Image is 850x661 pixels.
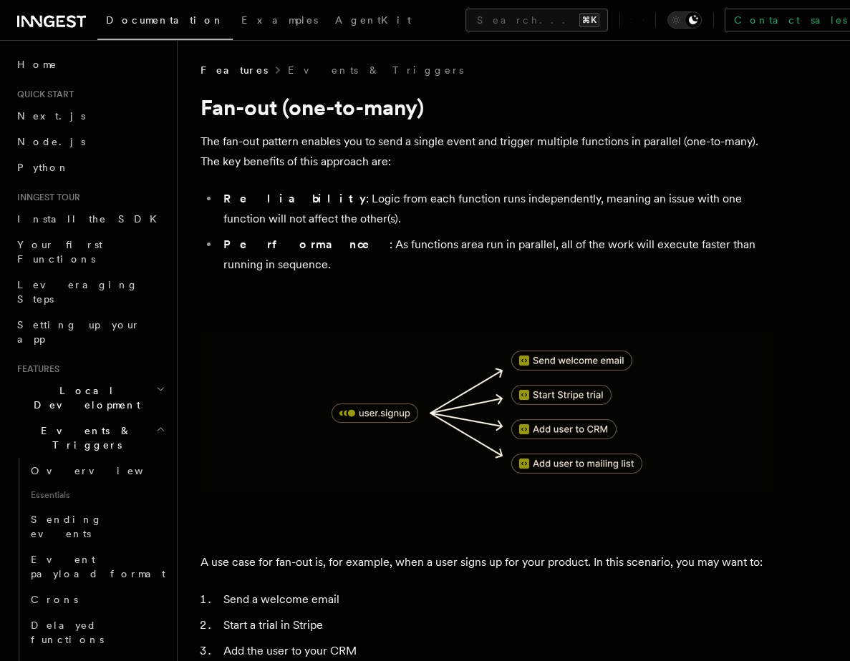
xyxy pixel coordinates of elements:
[11,423,156,452] span: Events & Triggers
[288,63,463,77] a: Events & Triggers
[219,641,773,661] li: Add the user to your CRM
[31,620,104,645] span: Delayed functions
[11,272,168,312] a: Leveraging Steps
[17,57,57,72] span: Home
[219,189,773,229] li: : Logic from each function runs independently, meaning an issue with one function will not affect...
[223,238,390,251] strong: Performance
[25,484,168,506] span: Essentials
[31,465,178,476] span: Overview
[201,94,773,120] h1: Fan-out (one-to-many)
[25,547,168,587] a: Event payload format
[11,383,156,412] span: Local Development
[25,587,168,612] a: Crons
[11,418,168,458] button: Events & Triggers
[219,615,773,635] li: Start a trial in Stripe
[31,554,165,579] span: Event payload format
[11,363,59,375] span: Features
[201,332,773,492] img: A diagram showing how to fan-out to multiple functions
[11,378,168,418] button: Local Development
[17,239,102,265] span: Your first Functions
[11,129,168,155] a: Node.js
[11,312,168,352] a: Setting up your app
[106,14,224,26] span: Documentation
[11,52,168,77] a: Home
[201,552,773,572] p: A use case for fan-out is, for example, when a user signs up for your product. In this scenario, ...
[201,63,268,77] span: Features
[17,319,140,345] span: Setting up your app
[219,589,773,609] li: Send a welcome email
[223,192,366,205] strong: Reliability
[25,458,168,484] a: Overview
[25,506,168,547] a: Sending events
[31,514,102,539] span: Sending events
[17,136,85,147] span: Node.js
[17,279,138,305] span: Leveraging Steps
[241,14,318,26] span: Examples
[233,4,327,39] a: Examples
[327,4,420,39] a: AgentKit
[667,11,702,29] button: Toggle dark mode
[219,235,773,275] li: : As functions area run in parallel, all of the work will execute faster than running in sequence.
[17,110,85,122] span: Next.js
[11,103,168,129] a: Next.js
[17,162,69,173] span: Python
[11,155,168,180] a: Python
[11,89,74,100] span: Quick start
[201,132,773,172] p: The fan-out pattern enables you to send a single event and trigger multiple functions in parallel...
[11,206,168,232] a: Install the SDK
[11,192,80,203] span: Inngest tour
[97,4,233,40] a: Documentation
[465,9,608,31] button: Search...⌘K
[17,213,165,225] span: Install the SDK
[579,13,599,27] kbd: ⌘K
[335,14,411,26] span: AgentKit
[25,612,168,652] a: Delayed functions
[11,232,168,272] a: Your first Functions
[31,594,78,605] span: Crons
